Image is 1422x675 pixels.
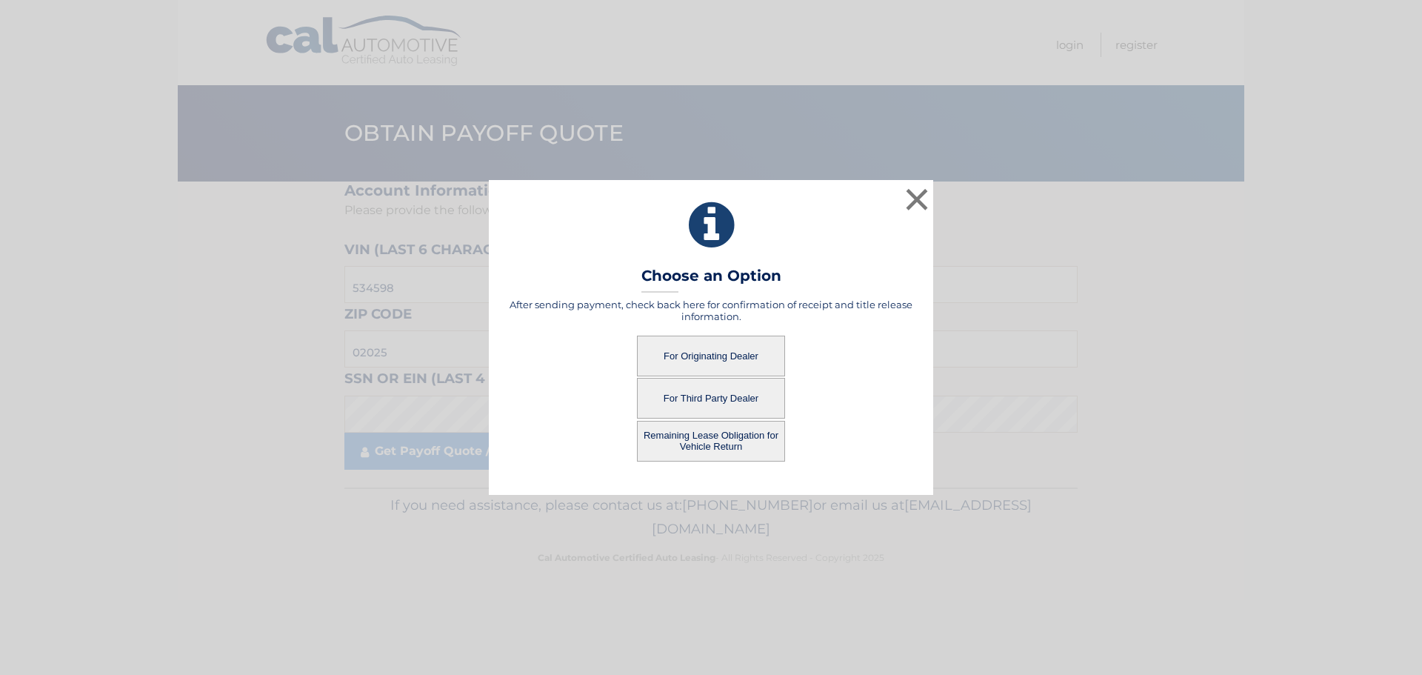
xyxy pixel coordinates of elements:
button: For Third Party Dealer [637,378,785,419]
button: For Originating Dealer [637,336,785,376]
h5: After sending payment, check back here for confirmation of receipt and title release information. [507,299,915,322]
button: Remaining Lease Obligation for Vehicle Return [637,421,785,462]
button: × [902,184,932,214]
h3: Choose an Option [641,267,781,293]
